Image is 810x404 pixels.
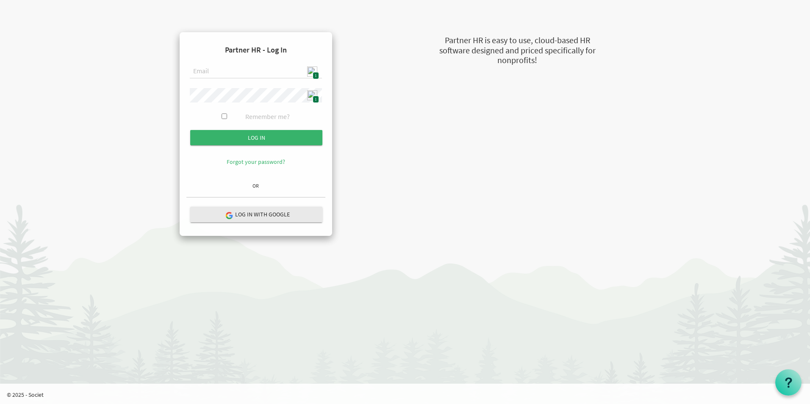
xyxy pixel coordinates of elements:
img: npw-badge-icon.svg [307,90,317,100]
div: Partner HR is easy to use, cloud-based HR [397,34,638,47]
div: nonprofits! [397,54,638,66]
span: 1 [313,72,319,79]
p: © 2025 - Societ [7,390,810,399]
button: Log in with Google [190,207,322,222]
input: Log in [190,130,322,145]
img: npw-badge-icon.svg [307,66,317,77]
h6: OR [186,183,325,188]
a: Forgot your password? [227,158,285,166]
input: Email [190,64,322,79]
label: Remember me? [245,112,290,122]
div: software designed and priced specifically for [397,44,638,57]
span: 1 [313,96,319,103]
h4: Partner HR - Log In [186,39,325,61]
img: google-logo.png [225,211,233,219]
